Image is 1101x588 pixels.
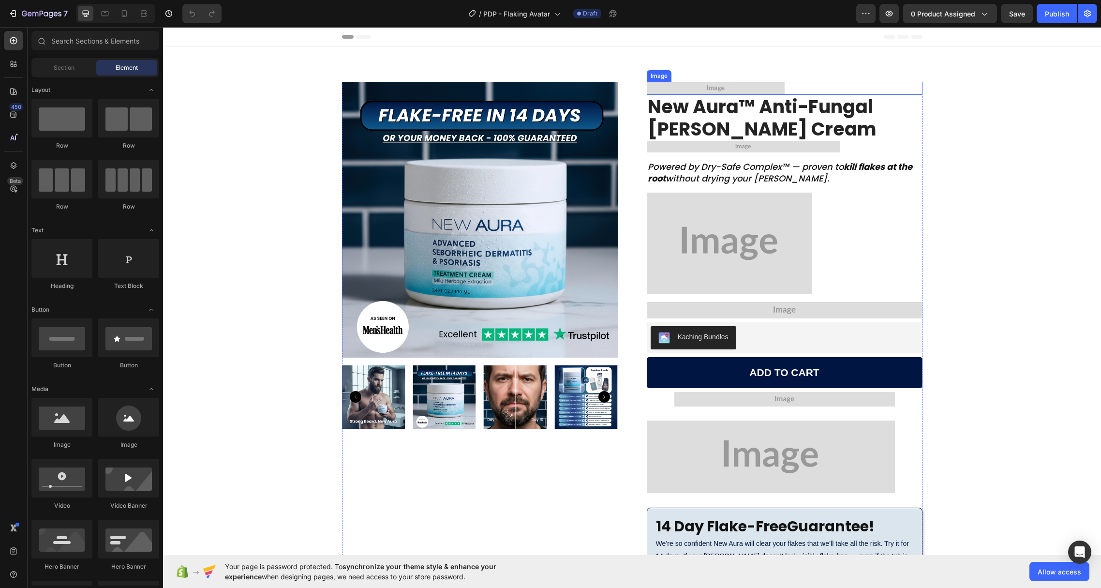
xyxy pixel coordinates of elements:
[54,63,74,72] span: Section
[484,393,732,466] img: 984x288
[31,385,48,393] span: Media
[484,114,677,125] img: 1250x75
[1045,9,1069,19] div: Publish
[98,282,159,290] div: Text Block
[484,55,622,68] img: 450x43
[511,365,732,379] img: 1500x100
[144,381,159,397] span: Toggle open
[488,299,573,322] button: Kaching Bundles
[484,68,759,114] h2: New Aura™ Anti-Fungal [PERSON_NAME] Cream
[624,489,712,510] strong: Guarantee!
[98,501,159,510] div: Video Banner
[9,103,23,111] div: 450
[31,202,92,211] div: Row
[98,562,159,571] div: Hero Banner
[144,223,159,238] span: Toggle open
[31,562,92,571] div: Hero Banner
[903,4,997,23] button: 0 product assigned
[1068,541,1091,564] div: Open Intercom Messenger
[484,133,759,158] h2: Powered by Dry-Safe Complex™ — proven to without drying your [PERSON_NAME].
[98,141,159,150] div: Row
[1029,562,1089,581] button: Allow access
[484,330,759,361] button: ADD TO CART
[485,134,749,157] strong: kill flakes at the root
[63,8,68,19] p: 7
[31,501,92,510] div: Video
[31,440,92,449] div: Image
[98,361,159,370] div: Button
[225,562,496,581] span: synchronize your theme style & enhance your experience
[479,9,481,19] span: /
[98,202,159,211] div: Row
[225,561,534,582] span: Your page is password protected. To when designing pages, we need access to your store password.
[144,302,159,317] span: Toggle open
[515,305,565,315] div: Kaching Bundles
[31,305,49,314] span: Button
[31,282,92,290] div: Heading
[187,364,198,376] button: Carousel Back Arrow
[4,4,72,23] button: 7
[116,63,138,72] span: Element
[1009,10,1025,18] span: Save
[1001,4,1033,23] button: Save
[98,440,159,449] div: Image
[495,305,507,317] img: KachingBundles.png
[144,82,159,98] span: Toggle open
[163,27,1101,555] iframe: Design area
[31,31,159,50] input: Search Sections & Elements
[31,141,92,150] div: Row
[483,9,550,19] span: PDP - Flaking Avatar
[493,511,750,547] p: We’re so confident New Aura will clear your flakes that we’ll take all the risk. Try it for 14 da...
[583,9,597,18] span: Draft
[31,86,50,94] span: Layout
[911,9,975,19] span: 0 product assigned
[484,166,649,267] img: 815x500
[492,489,751,510] h2: 14 Day Flake-Free
[486,45,506,53] div: Image
[484,275,759,291] img: 1080x65
[31,226,44,235] span: Text
[1037,4,1077,23] button: Publish
[7,177,23,185] div: Beta
[435,364,447,376] button: Carousel Next Arrow
[31,361,92,370] div: Button
[586,338,656,353] div: ADD TO CART
[1038,567,1081,577] span: Allow access
[182,4,222,23] div: Undo/Redo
